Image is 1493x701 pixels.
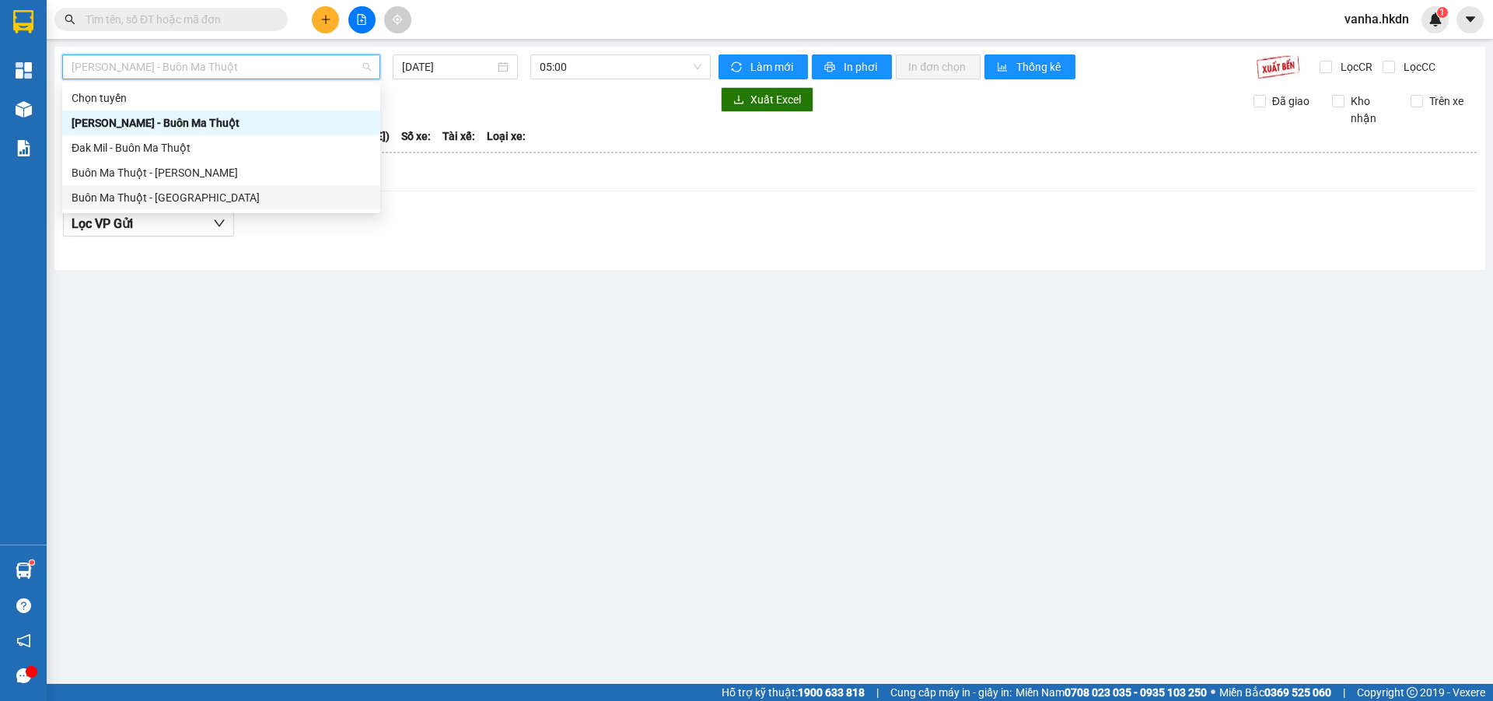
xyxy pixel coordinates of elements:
[72,189,371,206] div: Buôn Ma Thuột - [GEOGRAPHIC_DATA]
[392,14,403,25] span: aim
[62,160,380,185] div: Buôn Ma Thuột - Đak Mil
[16,62,32,79] img: dashboard-icon
[1065,686,1207,699] strong: 0708 023 035 - 0935 103 250
[348,6,376,33] button: file-add
[62,185,380,210] div: Buôn Ma Thuột - Gia Nghĩa
[72,214,133,233] span: Lọc VP Gửi
[13,10,33,33] img: logo-vxr
[62,110,380,135] div: Gia Nghĩa - Buôn Ma Thuột
[731,61,744,74] span: sync
[1256,54,1300,79] img: 9k=
[1264,686,1331,699] strong: 0369 525 060
[1407,687,1418,698] span: copyright
[824,61,837,74] span: printer
[750,58,795,75] span: Làm mới
[1016,58,1063,75] span: Thống kê
[72,139,371,156] div: Đak Mil - Buôn Ma Thuột
[63,212,234,237] button: Lọc VP Gửi
[1343,684,1345,701] span: |
[72,89,371,107] div: Chọn tuyến
[30,560,34,565] sup: 1
[72,164,371,181] div: Buôn Ma Thuột - [PERSON_NAME]
[356,14,367,25] span: file-add
[442,128,475,145] span: Tài xế:
[62,86,380,110] div: Chọn tuyến
[16,668,31,683] span: message
[997,61,1010,74] span: bar-chart
[1456,6,1484,33] button: caret-down
[16,633,31,648] span: notification
[1463,12,1477,26] span: caret-down
[1423,93,1470,110] span: Trên xe
[1437,7,1448,18] sup: 1
[16,598,31,613] span: question-circle
[1439,7,1445,18] span: 1
[402,58,495,75] input: 15/09/2025
[1332,9,1421,29] span: vanha.hkdn
[16,563,32,579] img: warehouse-icon
[719,54,808,79] button: syncLàm mới
[487,128,526,145] span: Loại xe:
[384,6,411,33] button: aim
[812,54,892,79] button: printerIn phơi
[320,14,331,25] span: plus
[312,6,339,33] button: plus
[1344,93,1399,127] span: Kho nhận
[72,114,371,131] div: [PERSON_NAME] - Buôn Ma Thuột
[844,58,879,75] span: In phơi
[1219,684,1331,701] span: Miền Bắc
[16,140,32,156] img: solution-icon
[876,684,879,701] span: |
[401,128,431,145] span: Số xe:
[1016,684,1207,701] span: Miền Nam
[890,684,1012,701] span: Cung cấp máy in - giấy in:
[721,87,813,112] button: downloadXuất Excel
[1428,12,1442,26] img: icon-new-feature
[798,686,865,699] strong: 1900 633 818
[896,54,981,79] button: In đơn chọn
[1266,93,1316,110] span: Đã giao
[213,217,226,230] span: down
[540,55,701,79] span: 05:00
[1334,58,1375,75] span: Lọc CR
[1211,689,1215,696] span: ⚪️
[86,11,269,28] input: Tìm tên, số ĐT hoặc mã đơn
[16,101,32,117] img: warehouse-icon
[984,54,1075,79] button: bar-chartThống kê
[62,135,380,160] div: Đak Mil - Buôn Ma Thuột
[722,684,865,701] span: Hỗ trợ kỹ thuật:
[1397,58,1438,75] span: Lọc CC
[65,14,75,25] span: search
[72,55,371,79] span: Gia Nghĩa - Buôn Ma Thuột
